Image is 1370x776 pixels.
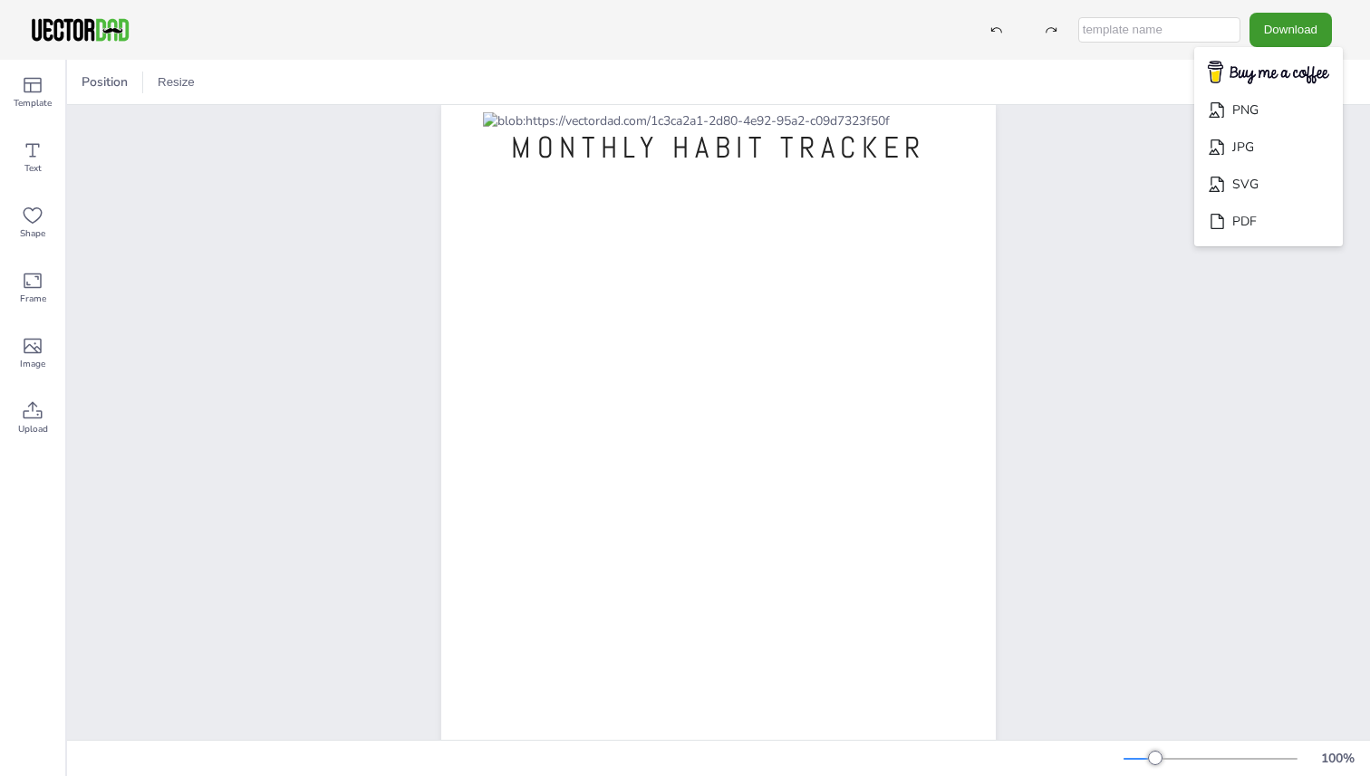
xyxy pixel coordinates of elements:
span: Image [20,357,45,371]
li: JPG [1194,129,1343,166]
span: Text [24,161,42,176]
span: Template [14,96,52,110]
div: 100 % [1316,750,1359,767]
span: Position [78,73,131,91]
button: Resize [150,68,202,97]
li: PDF [1194,203,1343,240]
ul: Download [1194,47,1343,247]
span: Shape [20,226,45,241]
input: template name [1078,17,1240,43]
button: Download [1249,13,1332,46]
li: SVG [1194,166,1343,203]
li: PNG [1194,91,1343,129]
img: VectorDad-1.png [29,16,131,43]
span: Frame [20,292,46,306]
span: Upload [18,422,48,436]
img: buymecoffee.png [1196,55,1341,91]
